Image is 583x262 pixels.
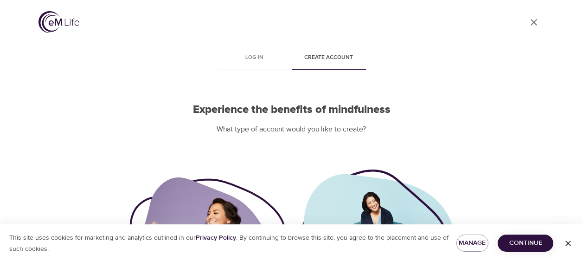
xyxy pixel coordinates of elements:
span: Log in [223,53,286,63]
span: Create account [297,53,360,63]
a: Privacy Policy [196,234,236,242]
span: Manage [464,237,481,249]
img: logo [38,11,79,33]
button: Manage [456,235,489,252]
a: close [523,11,545,33]
h2: Experience the benefits of mindfulness [129,103,454,117]
p: What type of account would you like to create? [129,124,454,135]
span: Continue [505,237,546,249]
button: Continue [498,235,553,252]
